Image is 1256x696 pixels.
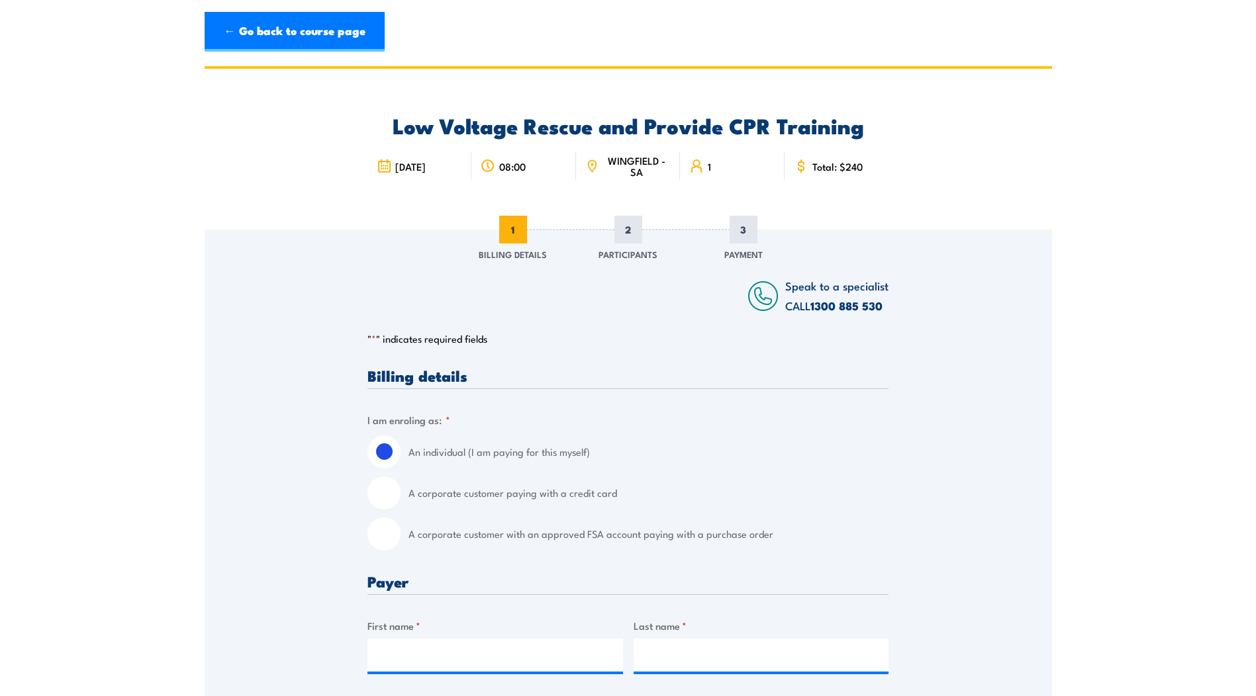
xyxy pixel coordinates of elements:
[603,155,671,177] span: WINGFIELD - SA
[479,247,547,261] span: Billing Details
[367,116,889,134] h2: Low Voltage Rescue and Provide CPR Training
[409,517,889,550] label: A corporate customer with an approved FSA account paying with a purchase order
[367,332,889,345] p: " " indicates required fields
[810,297,883,314] a: 1300 885 530
[730,216,757,243] span: 3
[205,12,385,52] a: ← Go back to course page
[708,161,711,172] span: 1
[812,161,863,172] span: Total: $240
[724,247,763,261] span: Payment
[499,216,527,243] span: 1
[409,435,889,468] label: An individual (I am paying for this myself)
[367,368,889,383] h3: Billing details
[499,161,526,172] span: 08:00
[409,476,889,509] label: A corporate customer paying with a credit card
[785,277,889,314] span: Speak to a specialist CALL
[367,412,450,427] legend: I am enroling as:
[367,618,623,633] label: First name
[614,216,642,243] span: 2
[395,161,426,172] span: [DATE]
[599,247,657,261] span: Participants
[634,618,889,633] label: Last name
[367,574,889,589] h3: Payer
